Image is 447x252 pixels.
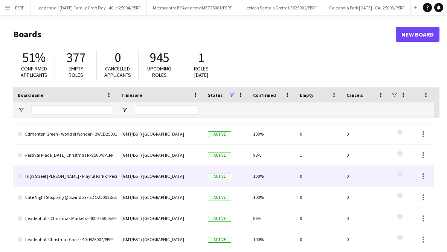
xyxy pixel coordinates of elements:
[18,145,112,166] a: Festival Place [DATE] Christmas FP25004/PERF
[117,124,203,144] div: (GMT/BST) [GEOGRAPHIC_DATA]
[342,166,389,186] div: 0
[249,187,295,208] div: 100%
[342,208,389,229] div: 0
[253,92,276,98] span: Confirmed
[342,187,389,208] div: 0
[396,27,439,42] a: New Board
[18,208,112,229] a: Leadenhall - Christmas Markets - 40LH25005/PERF
[208,195,231,200] span: Active
[295,145,342,165] div: 1
[342,229,389,250] div: 0
[323,0,411,15] button: Caledonia Park [DATE] - CAL25003/PERF
[18,166,112,187] a: High Street [PERSON_NAME] - Playful Park of Peculiar - HSK25001/PERF
[121,107,128,113] button: Open Filter Menu
[13,29,396,40] h1: Boards
[147,65,171,78] span: Upcoming roles
[117,187,203,208] div: (GMT/BST) [GEOGRAPHIC_DATA]
[295,187,342,208] div: 0
[194,65,209,78] span: Roles [DATE]
[249,229,295,250] div: 100%
[18,92,43,98] span: Board name
[249,208,295,229] div: 86%
[117,229,203,250] div: (GMT/BST) [GEOGRAPHIC_DATA]
[147,0,238,15] button: Metrocentre Elf Academy MET25001/PERF
[135,105,199,115] input: Timezone Filter Input
[150,49,169,66] span: 945
[342,145,389,165] div: 0
[300,92,313,98] span: Empty
[295,124,342,144] div: 0
[69,65,83,78] span: Empty roles
[295,208,342,229] div: 0
[117,145,203,165] div: (GMT/BST) [GEOGRAPHIC_DATA]
[346,92,363,98] span: Cancels
[121,92,142,98] span: Timezone
[249,166,295,186] div: 100%
[31,105,112,115] input: Board name Filter Input
[18,187,112,208] a: Late Night Shopping @ Swindon - SDO25001 & SDO25002
[66,49,85,66] span: 377
[22,49,46,66] span: 51%
[249,124,295,144] div: 100%
[18,107,24,113] button: Open Filter Menu
[208,216,231,221] span: Active
[295,229,342,250] div: 0
[208,237,231,243] span: Active
[208,92,223,98] span: Status
[104,65,131,78] span: Cancelled applicants
[18,124,112,145] a: Edmonton Green - World of Wonder - BWED25001/PERF
[238,0,323,15] button: Lexicon Santa's Grotto LEX25001/PERF
[208,131,231,137] span: Active
[21,65,47,78] span: Confirmed applicants
[208,153,231,158] span: Active
[18,229,112,250] a: Leadenhall Christmas Choir - 40LH25007/PERF
[117,166,203,186] div: (GMT/BST) [GEOGRAPHIC_DATA]
[208,174,231,179] span: Active
[249,145,295,165] div: 98%
[295,166,342,186] div: 0
[342,124,389,144] div: 0
[114,49,121,66] span: 0
[198,49,204,66] span: 1
[117,208,203,229] div: (GMT/BST) [GEOGRAPHIC_DATA]
[31,0,147,15] button: Leadenhall [DATE] Family Craft Day - 40LH25004/PERF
